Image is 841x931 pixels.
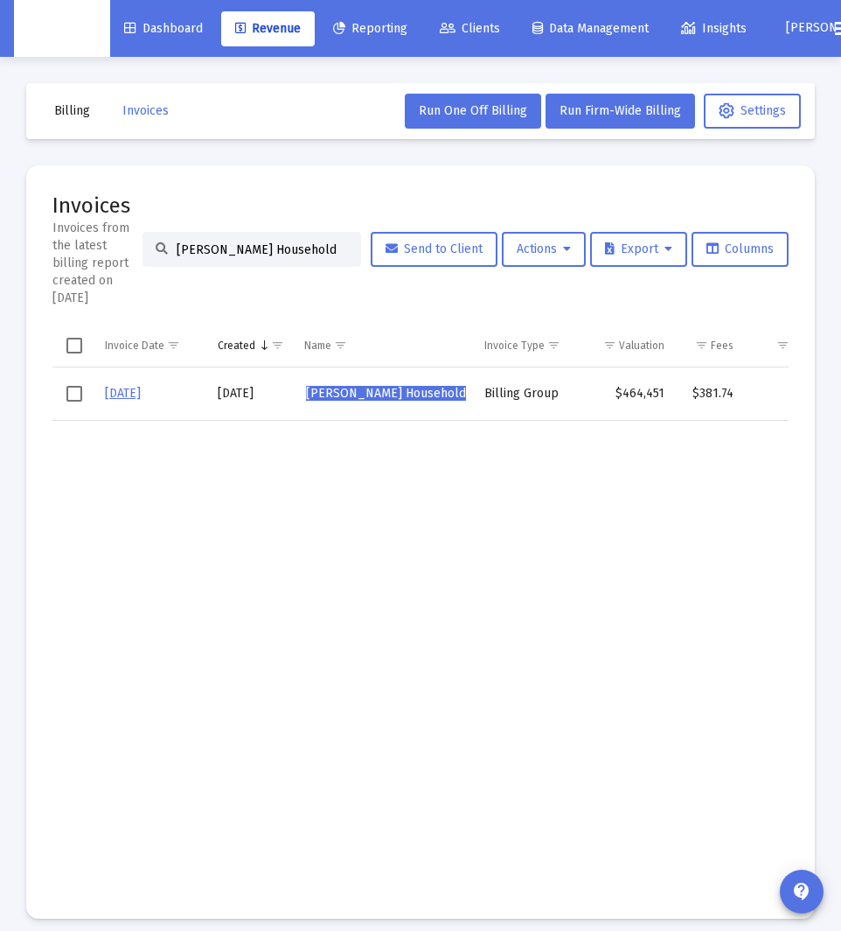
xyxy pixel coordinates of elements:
[235,21,301,36] span: Revenue
[476,325,576,367] td: Column Invoice Type
[590,232,687,267] button: Export
[517,241,571,256] span: Actions
[295,325,475,367] td: Column Name
[711,339,733,353] div: Fees
[304,381,468,407] a: [PERSON_NAME] Household
[532,21,649,36] span: Data Management
[518,11,663,46] a: Data Management
[560,103,681,118] span: Run Firm-Wide Billing
[619,339,664,353] div: Valuation
[209,325,296,367] td: Column Created
[673,325,742,367] td: Column Fees
[96,325,209,367] td: Column Invoice Date
[386,241,483,256] span: Send to Client
[209,367,296,421] td: [DATE]
[122,103,169,118] span: Invoices
[440,21,500,36] span: Clients
[704,94,801,129] button: Settings
[108,94,183,129] button: Invoices
[52,220,142,307] div: Invoices from the latest billing report created on [DATE]
[66,338,82,353] div: Select all
[426,11,514,46] a: Clients
[765,10,821,45] button: [PERSON_NAME]
[52,192,142,220] h2: Invoices
[695,339,708,352] span: Show filter options for column 'Fees'
[667,11,761,46] a: Insights
[682,385,733,402] div: $381.74
[218,339,255,353] div: Created
[576,325,673,367] td: Column Valuation
[603,339,616,352] span: Show filter options for column 'Valuation'
[476,367,576,421] td: Billing Group
[706,241,774,256] span: Columns
[576,367,673,421] td: $464,451
[371,232,497,267] button: Send to Client
[40,94,104,129] button: Billing
[304,339,331,353] div: Name
[105,386,141,401] a: [DATE]
[405,94,541,129] button: Run One Off Billing
[177,242,348,257] input: Search
[221,11,315,46] a: Revenue
[110,11,217,46] a: Dashboard
[27,11,97,46] img: Dashboard
[502,232,586,267] button: Actions
[692,232,789,267] button: Columns
[306,386,466,401] span: [PERSON_NAME] Household
[776,339,789,352] span: Show filter options for column 'Custodian Billed'
[167,339,180,352] span: Show filter options for column 'Invoice Date'
[546,94,695,129] button: Run Firm-Wide Billing
[547,339,560,352] span: Show filter options for column 'Invoice Type'
[105,339,164,353] div: Invoice Date
[333,21,407,36] span: Reporting
[791,881,812,902] mat-icon: contact_support
[334,339,347,352] span: Show filter options for column 'Name'
[54,103,90,118] span: Billing
[605,241,672,256] span: Export
[681,21,747,36] span: Insights
[271,339,284,352] span: Show filter options for column 'Created'
[66,386,82,402] div: Select row
[124,21,203,36] span: Dashboard
[719,103,786,118] span: Settings
[52,325,789,892] div: Data grid
[319,11,421,46] a: Reporting
[419,103,527,118] span: Run One Off Billing
[484,339,545,353] div: Invoice Type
